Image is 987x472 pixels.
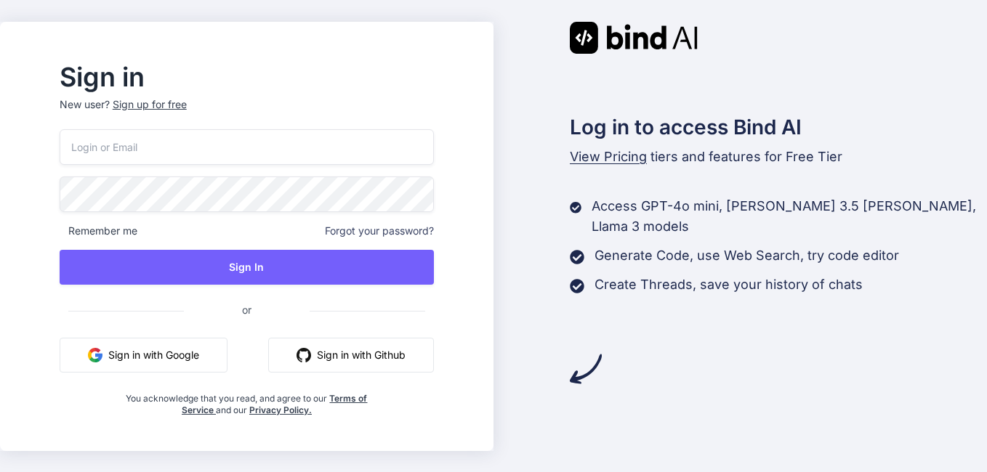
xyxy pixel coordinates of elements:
[325,224,434,238] span: Forgot your password?
[88,348,102,362] img: google
[60,250,434,285] button: Sign In
[595,274,863,295] p: Create Threads, save your history of chats
[570,149,647,164] span: View Pricing
[60,65,434,89] h2: Sign in
[595,245,899,266] p: Generate Code, use Web Search, try code editor
[268,338,434,373] button: Sign in with Github
[60,129,434,165] input: Login or Email
[60,224,137,238] span: Remember me
[570,147,987,167] p: tiers and features for Free Tier
[297,348,311,362] img: github
[570,112,987,142] h2: Log in to access Bind AI
[592,196,987,237] p: Access GPT-4o mini, [PERSON_NAME] 3.5 [PERSON_NAME], Llama 3 models
[182,393,368,415] a: Terms of Service
[113,97,187,112] div: Sign up for free
[184,292,310,327] span: or
[122,384,372,416] div: You acknowledge that you read, and agree to our and our
[60,97,434,129] p: New user?
[60,338,227,373] button: Sign in with Google
[249,404,312,415] a: Privacy Policy.
[570,353,602,385] img: arrow
[570,22,698,54] img: Bind AI logo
